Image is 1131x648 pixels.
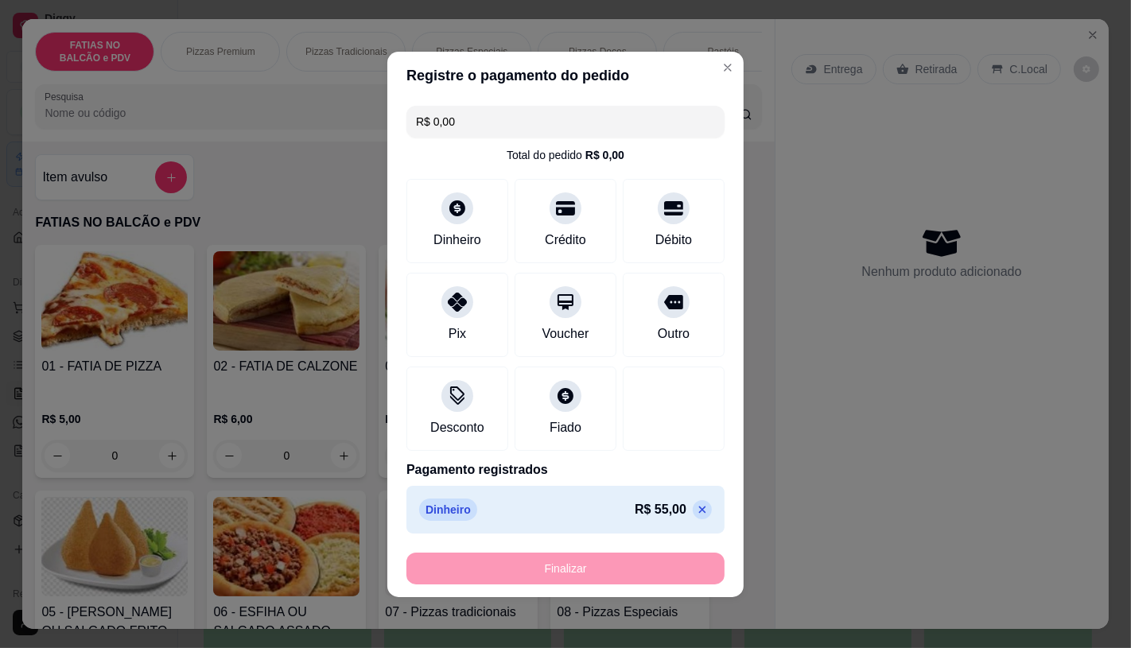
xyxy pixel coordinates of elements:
[658,324,690,343] div: Outro
[430,418,484,437] div: Desconto
[507,147,624,163] div: Total do pedido
[550,418,581,437] div: Fiado
[416,106,715,138] input: Ex.: hambúrguer de cordeiro
[715,55,740,80] button: Close
[635,500,686,519] p: R$ 55,00
[387,52,744,99] header: Registre o pagamento do pedido
[585,147,624,163] div: R$ 0,00
[449,324,466,343] div: Pix
[655,231,692,250] div: Débito
[419,499,477,521] p: Dinheiro
[545,231,586,250] div: Crédito
[406,460,725,479] p: Pagamento registrados
[542,324,589,343] div: Voucher
[433,231,481,250] div: Dinheiro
